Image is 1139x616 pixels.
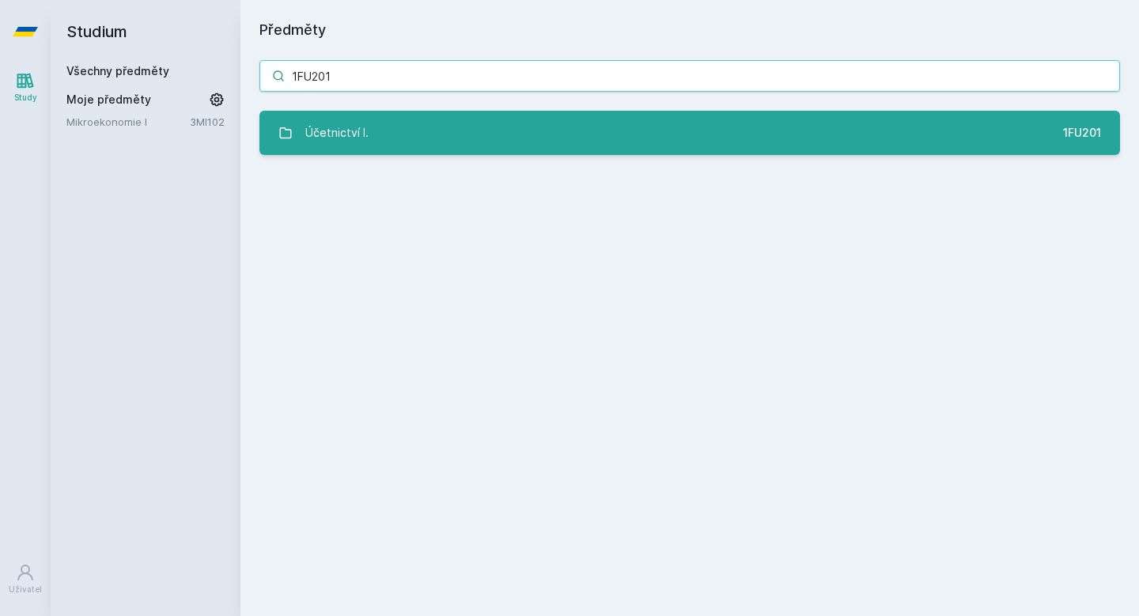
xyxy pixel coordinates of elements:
a: Mikroekonomie I [66,114,190,130]
h1: Předměty [259,19,1120,41]
div: Uživatel [9,584,42,595]
a: Účetnictví I. 1FU201 [259,111,1120,155]
div: Účetnictví I. [305,117,369,149]
a: Study [3,63,47,111]
div: Study [14,92,37,104]
span: Moje předměty [66,92,151,108]
a: 3MI102 [190,115,225,128]
a: Všechny předměty [66,64,169,77]
a: Uživatel [3,555,47,603]
div: 1FU201 [1063,125,1101,141]
input: Název nebo ident předmětu… [259,60,1120,92]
